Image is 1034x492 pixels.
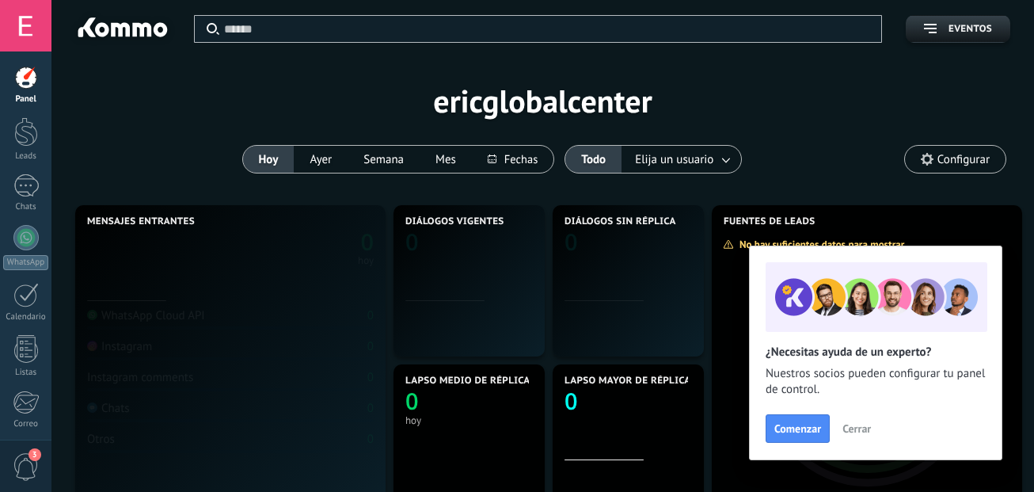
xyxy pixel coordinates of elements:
[3,368,49,378] div: Listas
[937,153,990,166] span: Configurar
[766,366,986,398] span: Nuestros socios pueden configurar tu panel de control.
[3,202,49,212] div: Chats
[565,386,578,417] text: 0
[835,417,878,441] button: Cerrar
[565,216,676,227] span: Diálogos sin réplica
[766,345,986,360] h2: ¿Necesitas ayuda de un experto?
[948,24,992,35] span: Eventos
[87,216,195,227] span: Mensajes entrantes
[367,401,374,416] div: 0
[405,337,533,349] div: hoy
[565,376,690,387] span: Lapso mayor de réplica
[565,227,578,257] text: 0
[632,149,717,170] span: Elija un usuario
[87,370,193,385] div: Instagram comments
[87,401,130,416] div: Chats
[367,370,374,385] div: 0
[724,216,815,227] span: Fuentes de leads
[420,146,472,173] button: Mes
[622,146,741,173] button: Elija un usuario
[358,257,374,265] div: hoy
[3,151,49,162] div: Leads
[405,227,419,257] text: 0
[87,402,97,413] img: Chats
[87,341,97,351] img: Instagram
[3,419,49,429] div: Correo
[367,339,374,354] div: 0
[367,432,374,447] div: 0
[3,255,48,270] div: WhatsApp
[3,312,49,322] div: Calendario
[3,94,49,105] div: Panel
[565,337,692,349] div: hoy
[87,310,97,320] img: WhatsApp Cloud API
[766,414,830,443] button: Comenzar
[405,414,533,426] div: hoy
[565,146,622,173] button: Todo
[367,308,374,323] div: 0
[87,432,115,447] div: Otros
[243,146,295,173] button: Hoy
[906,15,1010,43] button: Eventos
[87,339,152,354] div: Instagram
[360,227,374,257] text: 0
[348,146,420,173] button: Semana
[842,423,871,434] span: Cerrar
[294,146,348,173] button: Ayer
[405,216,504,227] span: Diálogos vigentes
[230,227,374,257] a: 0
[87,308,205,323] div: WhatsApp Cloud API
[723,238,915,251] div: No hay suficientes datos para mostrar
[29,448,41,461] span: 3
[405,376,530,387] span: Lapso medio de réplica
[405,386,419,417] text: 0
[774,423,821,434] span: Comenzar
